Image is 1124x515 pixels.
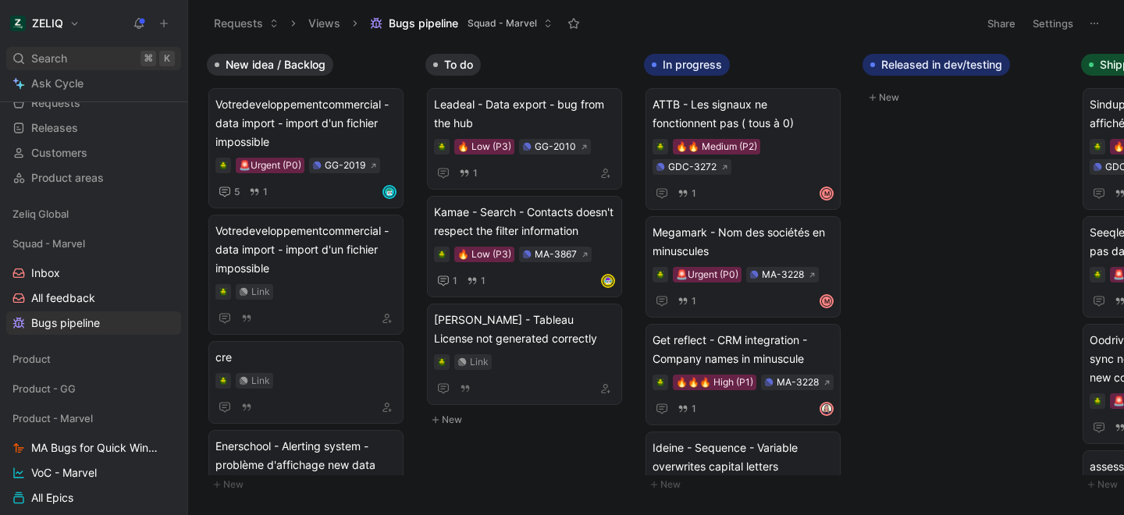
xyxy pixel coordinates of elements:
div: 🔥🔥🔥 High (P1) [676,375,753,390]
div: In progressNew [638,47,856,502]
div: Product - GG [6,377,181,405]
button: In progress [644,54,730,76]
div: Squad - Marvel [6,232,181,255]
button: Share [980,12,1023,34]
span: In progress [663,57,722,73]
span: [PERSON_NAME] - Tableau License not generated correctly [434,311,615,348]
button: To do [425,54,481,76]
div: 🪲 [1090,267,1105,282]
span: 5 [234,187,240,197]
img: avatar [384,186,395,197]
span: MA Bugs for Quick Wins days [31,440,162,456]
button: 5 [215,183,243,201]
img: 🪲 [219,287,228,297]
a: Leadeal - Data export - bug from the hub🔥 Low (P3)GG-20101 [427,88,622,190]
div: K [159,51,175,66]
a: ATTB - Les signaux ne fonctionnent pas ( tous à 0)🔥🔥 Medium (P2)GDC-32721M [646,88,841,210]
span: Customers [31,145,87,161]
span: Product - GG [12,381,76,396]
span: Bugs pipeline [31,315,100,331]
span: Enerschool - Alerting system - problème d'affichage new data [215,437,397,474]
div: 🔥 Low (P3) [457,247,511,262]
span: Releases [31,120,78,136]
button: New idea / Backlog [207,54,333,76]
a: Requests [6,91,181,115]
div: Link [251,284,270,300]
a: Inbox [6,261,181,285]
a: Get reflect - CRM integration - Company names in minuscule🔥🔥🔥 High (P1)MA-32281avatar [646,324,841,425]
button: New [207,475,413,494]
a: Megamark - Nom des sociétés en minuscules🚨Urgent (P0)MA-32281M [646,216,841,318]
span: Search [31,49,67,68]
button: Requests [207,12,286,35]
span: 1 [473,169,478,178]
a: creLink [208,341,404,424]
div: GG-2019 [325,158,365,173]
div: Released in dev/testingNew [856,47,1075,115]
div: MA-3228 [777,375,819,390]
div: 🔥 Low (P3) [457,139,511,154]
img: 🪲 [437,250,446,259]
img: 🪲 [1093,270,1102,279]
img: 🪲 [219,376,228,385]
div: Product - Marvel [6,407,181,430]
a: Votredeveloppementcommercial - data import - import d'un fichier impossibleLink [208,215,404,335]
span: All feedback [31,290,95,306]
button: ZELIQZELIQ [6,12,84,34]
img: ZELIQ [10,16,26,31]
span: Leadeal - Data export - bug from the hub [434,95,615,133]
div: 🚨Urgent (P0) [676,267,738,282]
div: Product [6,347,181,371]
img: 🪲 [1093,142,1102,151]
a: All Epics [6,486,181,510]
a: Votredeveloppementcommercial - data import - import d'un fichier impossible🚨Urgent (P0)GG-201951a... [208,88,404,208]
span: Squad - Marvel [468,16,537,31]
div: 🪲 [434,139,450,154]
div: Zeliq Global [6,202,181,230]
div: GG-2010 [535,139,576,154]
div: GDC-3272 [668,159,717,175]
div: Search⌘K [6,47,181,70]
a: Releases [6,116,181,140]
div: New idea / BacklogNew [201,47,419,502]
span: Product - Marvel [12,410,93,426]
button: Bugs pipelineSquad - Marvel [363,12,560,35]
div: 🪲 [653,267,668,282]
img: 🪲 [437,142,446,151]
button: 1 [674,400,699,417]
div: M [821,188,832,199]
h1: ZELIQ [32,16,63,30]
img: 🪲 [656,378,665,387]
span: Inbox [31,265,60,281]
div: 🪲 [215,373,231,389]
div: 🪲 [434,247,450,262]
span: Get reflect - CRM integration - Company names in minuscule [653,331,834,368]
span: All Epics [31,490,73,506]
button: 1 [434,272,461,290]
span: Votredeveloppementcommercial - data import - import d'un fichier impossible [215,222,397,278]
div: ⌘ [140,51,156,66]
button: New [425,410,631,429]
img: 🪲 [1093,396,1102,406]
div: 🪲 [215,158,231,173]
span: Bugs pipeline [389,16,458,31]
span: 1 [692,297,696,306]
div: 🪲 [434,354,450,370]
span: 1 [263,187,268,197]
div: 🪲 [1090,393,1105,409]
button: Views [301,12,347,35]
a: Product areas [6,166,181,190]
span: 1 [481,276,486,286]
span: New idea / Backlog [226,57,325,73]
button: New [863,88,1069,107]
span: Ideine - Sequence - Variable overwrites capital letters [653,439,834,476]
a: Customers [6,141,181,165]
button: 1 [464,272,489,289]
span: Squad - Marvel [12,236,85,251]
span: Megamark - Nom des sociétés en minuscules [653,223,834,261]
div: Link [251,373,270,389]
div: MA-3228 [762,267,804,282]
span: Product areas [31,170,104,186]
span: cre [215,348,397,367]
span: To do [444,57,473,73]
